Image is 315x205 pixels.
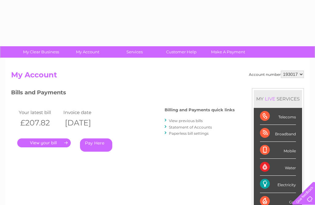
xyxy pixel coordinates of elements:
div: Telecoms [260,108,296,125]
td: Invoice date [62,108,106,117]
a: Paperless bill settings [169,131,209,136]
a: My Clear Business [16,46,66,58]
div: Electricity [260,176,296,193]
a: My Account [62,46,113,58]
a: Make A Payment [203,46,253,58]
th: [DATE] [62,117,106,129]
a: Statement of Accounts [169,125,212,129]
div: Mobile [260,142,296,159]
div: MY SERVICES [254,90,302,108]
h2: My Account [11,71,304,82]
div: Account number [249,71,304,78]
div: LIVE [264,96,277,102]
h3: Bills and Payments [11,88,235,99]
a: Customer Help [156,46,207,58]
a: View previous bills [169,118,203,123]
h4: Billing and Payments quick links [165,108,235,112]
div: Water [260,159,296,176]
td: Your latest bill [17,108,62,117]
a: Services [109,46,160,58]
a: . [17,138,71,147]
a: Pay Here [80,138,112,152]
th: £207.82 [17,117,62,129]
div: Broadband [260,125,296,142]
